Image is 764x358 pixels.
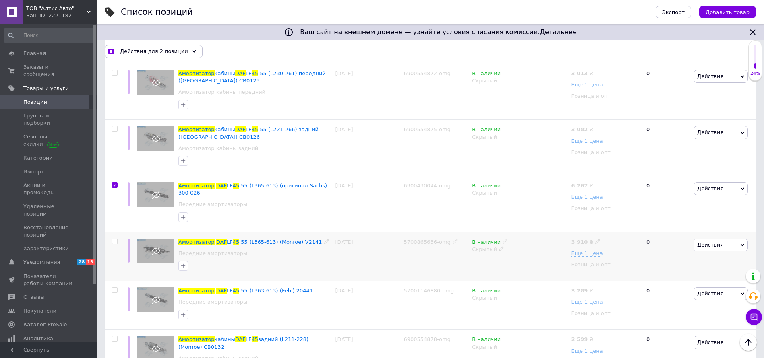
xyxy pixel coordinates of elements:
[227,239,233,245] span: LF
[571,82,603,88] span: Еще 1 цена
[333,176,402,232] div: [DATE]
[178,126,319,140] span: ,55 (L221-266) задний ([GEOGRAPHIC_DATA]) CB0126
[472,344,567,351] div: Скрытый
[252,126,259,132] span: 45
[23,273,75,287] span: Показатели работы компании
[178,88,265,96] a: Амортизатор кабины передний
[333,281,402,329] div: [DATE]
[571,138,603,144] span: Еще 1 цена
[333,120,402,176] div: [DATE]
[216,239,227,245] span: DAF
[23,335,53,342] span: Аналитика
[216,183,227,189] span: DAF
[571,287,594,294] div: ₴
[571,250,603,257] span: Еще 1 цена
[178,126,215,132] span: Амортизатор
[571,70,594,77] div: ₴
[571,194,603,200] span: Еще 1 цена
[120,47,188,55] span: Действия для 2 позиции
[178,336,308,350] span: задний (L211-228) (Monroe) CB0132
[4,28,95,43] input: Поиск
[571,336,594,343] div: ₴
[571,310,640,317] div: Розница и опт
[571,93,640,100] div: Розница и опт
[23,203,75,217] span: Удаленные позиции
[571,205,640,212] div: Розница и опт
[699,6,756,18] button: Добавить товар
[23,245,69,252] span: Характеристики
[23,294,45,301] span: Отзывы
[656,6,691,18] button: Экспорт
[178,183,327,196] a: АмортизаторDAFLF45,55 (L365-613) (оригинал Sachs) 300 026
[239,288,313,294] span: ,55 (L363-613) (Febi) 20441
[300,28,577,36] span: Ваш сайт на внешнем домене — узнайте условия списания комиссии.
[571,126,594,133] div: ₴
[23,224,75,239] span: Восстановление позиций
[404,336,451,342] span: 6900554878-omg
[642,120,692,176] div: 0
[472,134,567,141] div: Скрытый
[472,70,501,79] span: В наличии
[540,28,577,36] a: Детальнее
[178,126,319,140] a: АмортизаторкабиныDAFLF45,55 (L221-266) задний ([GEOGRAPHIC_DATA]) CB0126
[178,250,247,257] a: Передние амортизаторы
[571,126,588,132] b: 3 082
[178,70,326,84] a: АмортизаторкабиныDAFLF45,55 (L230-261) передний ([GEOGRAPHIC_DATA]) CB0123
[642,281,692,329] div: 0
[472,183,501,191] span: В наличии
[239,239,322,245] span: ,55 (L365-613) (Monroe) V2141
[86,259,95,265] span: 13
[404,126,451,132] span: 6900554875-omg
[748,27,758,37] svg: Закрыть
[137,287,174,312] img: Амортизатор DAF LF45,55 (L363-613) (Febi) 20441
[26,5,87,12] span: ТОВ "Алтис Авто"
[178,288,215,294] span: Амортизатор
[137,126,174,150] img: Амортизатор кабины DAF LF45,55 (L221-266) задний (Monroe) CB0126
[571,348,603,354] span: Еще 1 цена
[472,246,567,253] div: Скрытый
[571,288,588,294] b: 3 289
[233,183,240,189] span: 45
[697,185,723,191] span: Действия
[404,239,451,245] span: 5700865636-omg
[23,321,67,328] span: Каталог ProSale
[215,70,235,76] span: кабины
[697,242,723,248] span: Действия
[571,261,640,268] div: Розница и опт
[23,50,46,57] span: Главная
[571,183,588,189] b: 6 267
[246,70,252,76] span: LF
[749,71,762,76] div: 24%
[472,294,567,302] div: Скрытый
[215,336,235,342] span: кабины
[404,183,451,189] span: 6900430044-omg
[178,336,215,342] span: Амортизатор
[178,288,313,294] a: АмортизаторDAFLF45,55 (L363-613) (Febi) 20441
[23,168,44,175] span: Импорт
[746,309,762,325] button: Чат с покупателем
[472,239,501,247] span: В наличии
[404,288,454,294] span: 57001146880-omg
[571,70,588,76] b: 3 013
[77,259,86,265] span: 28
[697,73,723,79] span: Действия
[137,70,174,95] img: Амортизатор кабины DAF LF45,55 (L230-261) передний (Monroe) CB0123
[178,183,215,189] span: Амортизатор
[178,336,308,350] a: АмортизаторкабиныDAFLF45задний (L211-228) (Monroe) CB0132
[333,64,402,120] div: [DATE]
[235,70,246,76] span: DAF
[571,182,594,189] div: ₴
[121,8,193,16] div: Список позиций
[472,336,501,345] span: В наличии
[23,64,75,78] span: Заказы и сообщения
[404,70,451,76] span: 6900554872-omg
[706,9,750,15] span: Добавить товар
[642,64,692,120] div: 0
[178,298,247,306] a: Передние амортизаторы
[697,129,723,135] span: Действия
[233,239,240,245] span: 45
[23,85,69,92] span: Товары и услуги
[178,239,215,245] span: Амортизатор
[216,288,227,294] span: DAF
[235,126,246,132] span: DAF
